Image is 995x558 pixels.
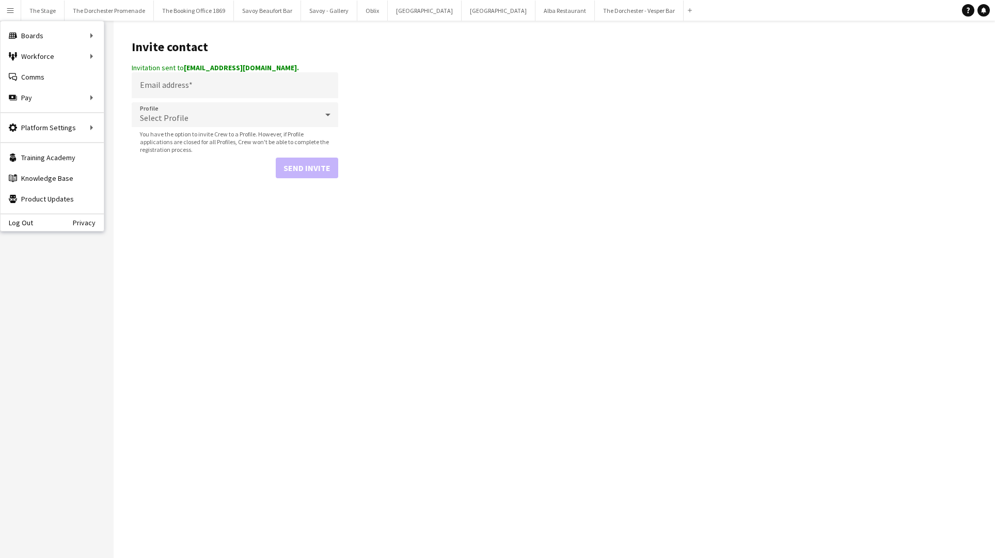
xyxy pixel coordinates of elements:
button: Savoy - Gallery [301,1,357,21]
button: The Stage [21,1,65,21]
a: Knowledge Base [1,168,104,189]
a: Training Academy [1,147,104,168]
button: The Dorchester Promenade [65,1,154,21]
button: The Booking Office 1869 [154,1,234,21]
button: Alba Restaurant [535,1,595,21]
div: Platform Settings [1,117,104,138]
div: Invitation sent to [132,63,338,72]
div: Boards [1,25,104,46]
a: Product Updates [1,189,104,209]
strong: [EMAIL_ADDRESS][DOMAIN_NAME]. [184,63,299,72]
span: You have the option to invite Crew to a Profile. However, if Profile applications are closed for ... [132,130,338,153]
a: Privacy [73,219,104,227]
button: Oblix [357,1,388,21]
button: [GEOGRAPHIC_DATA] [388,1,462,21]
button: Savoy Beaufort Bar [234,1,301,21]
button: The Dorchester - Vesper Bar [595,1,684,21]
h1: Invite contact [132,39,338,55]
div: Workforce [1,46,104,67]
div: Pay [1,87,104,108]
a: Comms [1,67,104,87]
button: [GEOGRAPHIC_DATA] [462,1,535,21]
a: Log Out [1,219,33,227]
span: Select Profile [140,113,188,123]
